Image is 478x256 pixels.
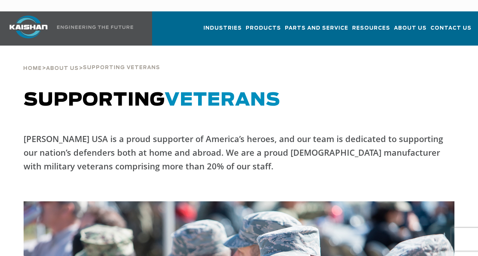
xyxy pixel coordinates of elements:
span: Resources [352,24,390,33]
img: Engineering the future [57,25,133,29]
span: About Us [394,24,427,33]
a: Parts and Service [285,18,348,44]
span: Contact Us [430,24,472,33]
a: Contact Us [430,18,472,44]
span: VETERANS [165,91,280,109]
span: Supporting Veterans [83,65,160,70]
span: Industries [203,24,242,33]
span: Home [23,66,42,71]
p: [PERSON_NAME] USA is a proud supporter of America’s heroes, and our team is dedicated to supporti... [24,132,454,173]
a: Resources [352,18,390,44]
a: Home [23,65,42,71]
span: Parts and Service [285,24,348,33]
a: About Us [394,18,427,44]
a: Industries [203,18,242,44]
a: Products [246,18,281,44]
a: About Us [46,65,79,71]
span: SUPPORTING [24,91,280,109]
span: About Us [46,66,79,71]
div: > > [23,46,160,74]
span: Products [246,24,281,33]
